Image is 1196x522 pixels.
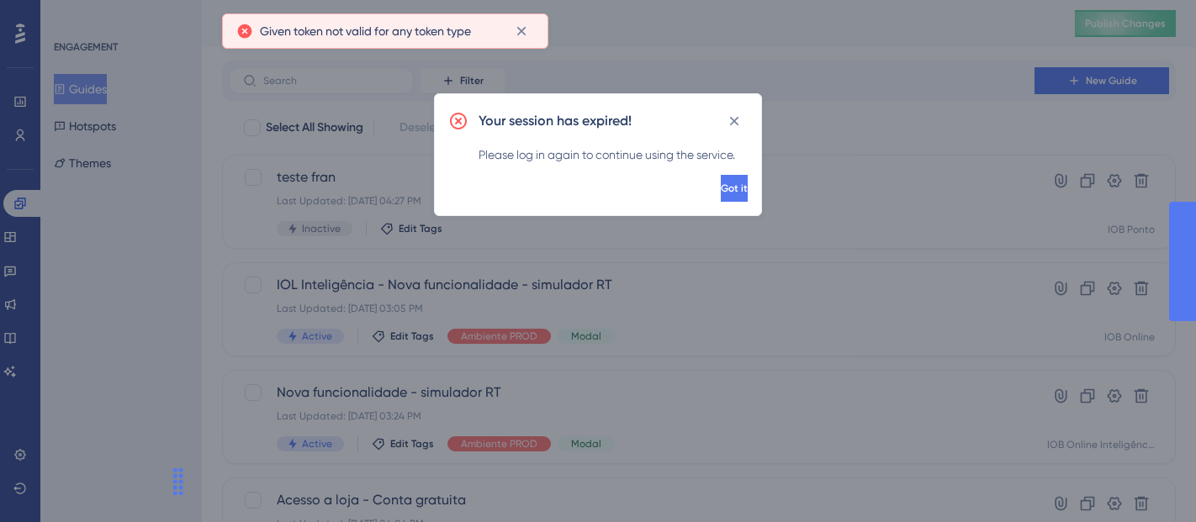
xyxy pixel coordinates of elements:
div: Widget de chat [101,440,185,520]
iframe: UserGuiding AI Assistant Launcher [1125,456,1176,506]
span: Given token not valid for any token type [260,21,471,41]
div: Arrastar [165,456,192,507]
iframe: Chat Widget [101,440,185,520]
div: Please log in again to continue using the service. [479,145,748,165]
h2: Your session has expired! [479,111,632,131]
span: Got it [721,182,748,195]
